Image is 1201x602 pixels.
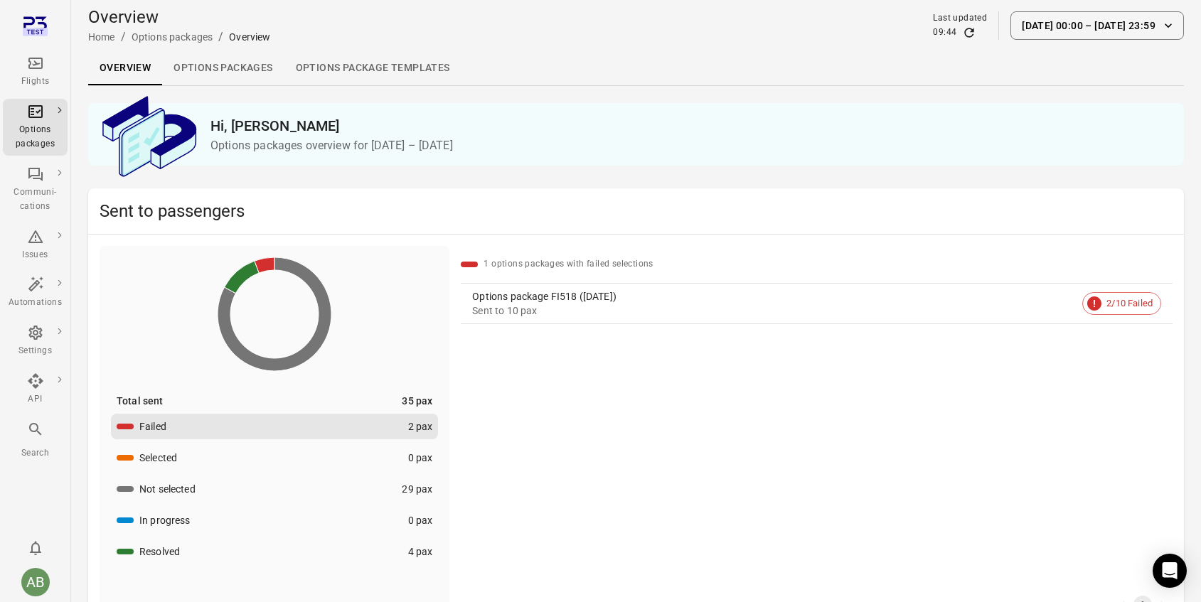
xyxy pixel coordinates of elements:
[229,30,270,44] div: Overview
[16,562,55,602] button: Aslaug Bjarnadottir
[408,513,433,527] div: 0 pax
[139,544,180,559] div: Resolved
[88,28,271,45] nav: Breadcrumbs
[139,482,196,496] div: Not selected
[933,26,956,40] div: 09:44
[121,28,126,45] li: /
[9,75,62,89] div: Flights
[484,257,653,272] div: 1 options packages with failed selections
[132,31,213,43] a: Options packages
[3,224,68,267] a: Issues
[111,414,438,439] button: Failed2 pax
[88,51,162,85] a: Overview
[1153,554,1187,588] div: Open Intercom Messenger
[933,11,987,26] div: Last updated
[9,123,62,151] div: Options packages
[3,50,68,93] a: Flights
[88,51,1184,85] div: Local navigation
[3,320,68,362] a: Settings
[139,419,166,434] div: Failed
[210,137,1173,154] p: Options packages overview for [DATE] – [DATE]
[3,99,68,156] a: Options packages
[100,200,1173,222] h2: Sent to passengers
[3,272,68,314] a: Automations
[9,296,62,310] div: Automations
[139,513,191,527] div: In progress
[117,394,164,408] div: Total sent
[3,368,68,411] a: API
[21,534,50,562] button: Notifications
[408,419,433,434] div: 2 pax
[139,451,177,465] div: Selected
[1099,296,1160,311] span: 2/10 Failed
[21,568,50,596] div: AB
[218,28,223,45] li: /
[402,482,432,496] div: 29 pax
[9,446,62,461] div: Search
[962,26,976,40] button: Refresh data
[88,31,115,43] a: Home
[1010,11,1184,40] button: [DATE] 00:00 – [DATE] 23:59
[402,394,432,408] div: 35 pax
[111,539,438,564] button: Resolved4 pax
[461,284,1173,323] a: Options package FI518 ([DATE])Sent to 10 pax2/10 Failed
[472,303,1077,318] div: Sent to 10 pax
[408,544,433,559] div: 4 pax
[9,344,62,358] div: Settings
[472,289,1077,303] div: Options package FI518 ([DATE])
[284,51,461,85] a: Options package Templates
[3,416,68,464] button: Search
[210,114,1173,137] h2: Hi, [PERSON_NAME]
[9,392,62,407] div: API
[111,476,438,502] button: Not selected29 pax
[111,507,438,533] button: In progress0 pax
[3,161,68,218] a: Communi-cations
[9,186,62,214] div: Communi-cations
[162,51,284,85] a: Options packages
[408,451,433,465] div: 0 pax
[88,6,271,28] h1: Overview
[111,445,438,471] button: Selected0 pax
[9,248,62,262] div: Issues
